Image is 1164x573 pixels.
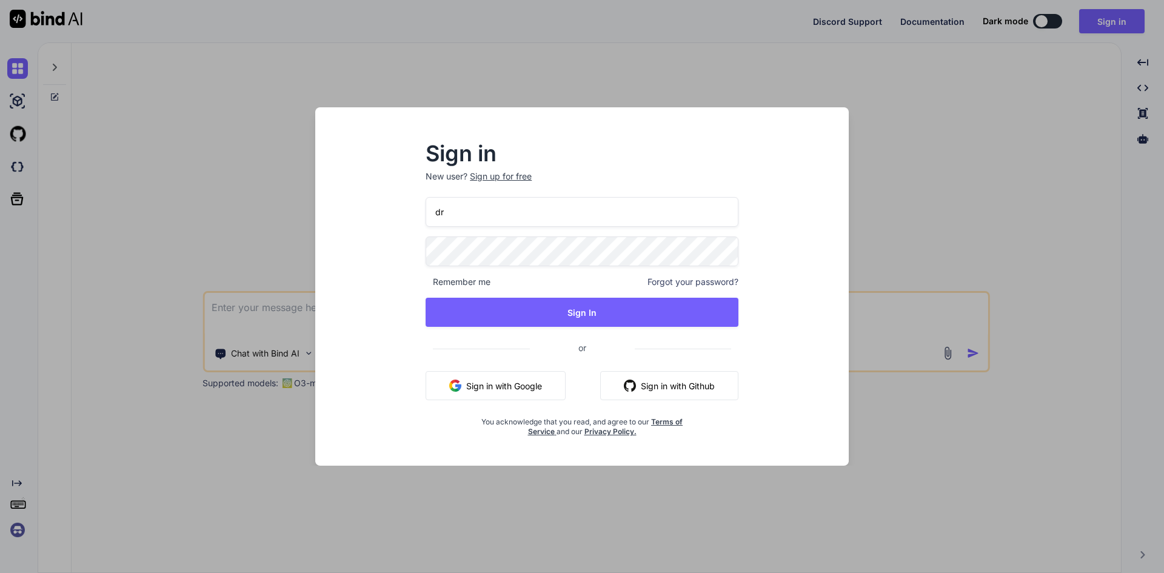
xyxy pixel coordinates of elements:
p: New user? [426,170,738,197]
button: Sign In [426,298,738,327]
div: Sign up for free [470,170,532,183]
h2: Sign in [426,144,738,163]
span: Forgot your password? [647,276,738,288]
img: google [449,380,461,392]
div: You acknowledge that you read, and agree to our and our [478,410,686,437]
a: Terms of Service [528,417,683,436]
img: github [624,380,636,392]
button: Sign in with Github [600,371,738,400]
span: Remember me [426,276,490,288]
a: Privacy Policy. [584,427,637,436]
input: Login or Email [426,197,738,227]
button: Sign in with Google [426,371,566,400]
span: or [530,333,635,363]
